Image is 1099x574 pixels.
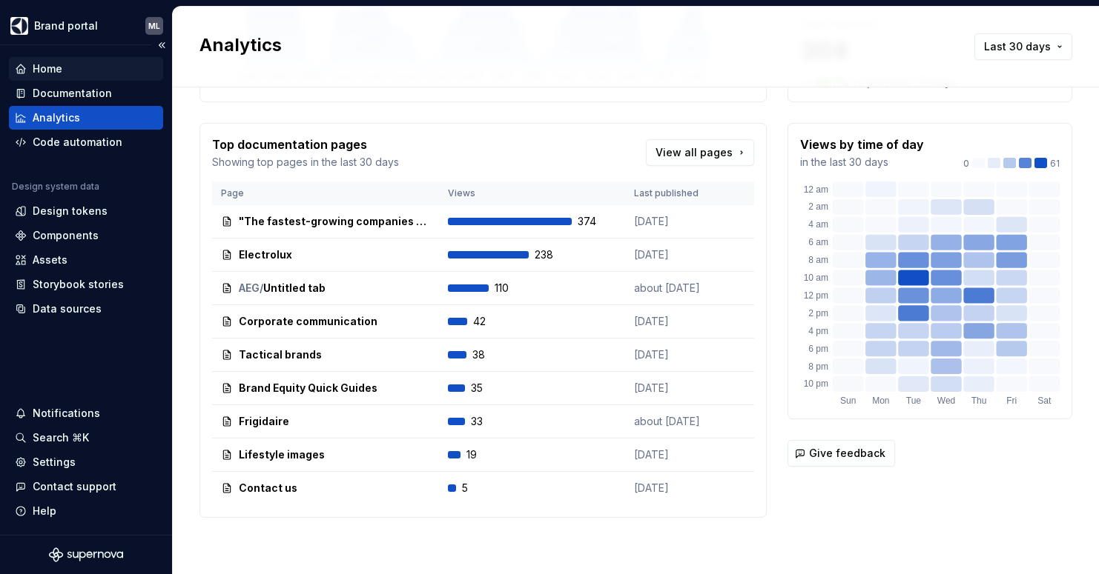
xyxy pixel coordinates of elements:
a: Documentation [9,81,163,105]
div: ML [148,20,160,32]
img: 1131f18f-9b94-42a4-847a-eabb54481545.png [10,17,28,35]
a: Analytics [9,106,163,130]
text: Thu [971,396,987,406]
span: 19 [466,447,505,462]
p: [DATE] [634,247,745,262]
text: 12 pm [804,290,828,301]
a: Code automation [9,130,163,154]
span: Frigidaire [239,414,289,429]
text: Tue [906,396,922,406]
span: Give feedback [809,446,885,461]
p: about [DATE] [634,281,745,296]
th: Views [439,181,625,205]
text: Fri [1006,396,1017,406]
text: 4 pm [808,326,828,336]
a: Data sources [9,297,163,321]
div: Help [33,504,56,518]
a: View all pages [646,139,754,166]
span: 35 [471,381,509,396]
a: Components [9,224,163,247]
text: 12 am [804,184,828,195]
span: 33 [471,414,509,429]
button: Last 30 days [974,33,1072,60]
text: Sun [840,396,856,406]
button: Collapse sidebar [151,35,172,56]
div: Design system data [12,181,99,193]
div: Search ⌘K [33,430,89,445]
a: Settings [9,450,163,474]
span: Lifestyle images [239,447,325,462]
a: Assets [9,248,163,272]
p: 0 [963,158,969,170]
h2: Analytics [199,33,951,57]
p: [DATE] [634,314,745,329]
div: Code automation [33,135,122,150]
text: 2 am [808,201,828,212]
text: 10 pm [804,378,828,389]
p: [DATE] [634,447,745,462]
p: Top documentation pages [212,136,399,153]
div: Brand portal [34,19,98,33]
span: 38 [472,347,511,362]
div: Documentation [33,86,112,101]
span: Last 30 days [984,39,1051,54]
button: Search ⌘K [9,426,163,450]
div: Assets [33,253,67,267]
span: Contact us [239,481,297,495]
text: Sat [1037,396,1052,406]
button: Notifications [9,401,163,425]
span: 238 [535,247,573,262]
text: 8 pm [808,361,828,372]
p: Views by time of day [800,136,924,153]
p: [DATE] [634,481,745,495]
text: 10 am [804,273,828,283]
div: Notifications [33,406,100,421]
span: 42 [473,314,512,329]
div: Settings [33,455,76,470]
p: Showing top pages in the last 30 days [212,155,399,170]
div: Data sources [33,301,102,316]
text: 8 am [808,255,828,265]
text: 6 am [808,237,828,247]
svg: Supernova Logo [49,547,123,562]
th: Last published [625,181,754,205]
span: Corporate communication [239,314,377,329]
div: Home [33,61,62,76]
a: Home [9,57,163,81]
p: [DATE] [634,347,745,362]
p: [DATE] [634,214,745,229]
span: Tactical brands [239,347,322,362]
span: AEG [239,281,260,296]
button: Help [9,499,163,523]
button: Contact support [9,475,163,498]
span: / [260,281,263,296]
text: 2 pm [808,308,828,318]
div: 61 [963,158,1060,170]
button: Brand portalML [3,10,169,41]
button: Give feedback [788,440,895,467]
span: "The fastest-growing companies are not branding their business … they are businessing their brands” [239,214,430,229]
text: Mon [872,396,889,406]
div: Contact support [33,479,116,494]
span: Brand Equity Quick Guides [239,381,377,396]
p: about [DATE] [634,414,745,429]
span: 374 [578,214,616,229]
div: Design tokens [33,204,108,218]
a: Storybook stories [9,273,163,296]
span: Untitled tab [263,281,326,296]
p: [DATE] [634,381,745,396]
text: Wed [937,396,955,406]
p: in the last 30 days [800,155,924,170]
text: 4 am [808,219,828,230]
text: 6 pm [808,344,828,354]
div: Analytics [33,110,80,125]
span: Electrolux [239,247,292,262]
span: View all pages [656,145,733,160]
span: 110 [495,281,533,296]
div: Storybook stories [33,277,124,292]
a: Design tokens [9,199,163,223]
th: Page [212,181,439,205]
span: 5 [462,481,501,495]
div: Components [33,228,99,243]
